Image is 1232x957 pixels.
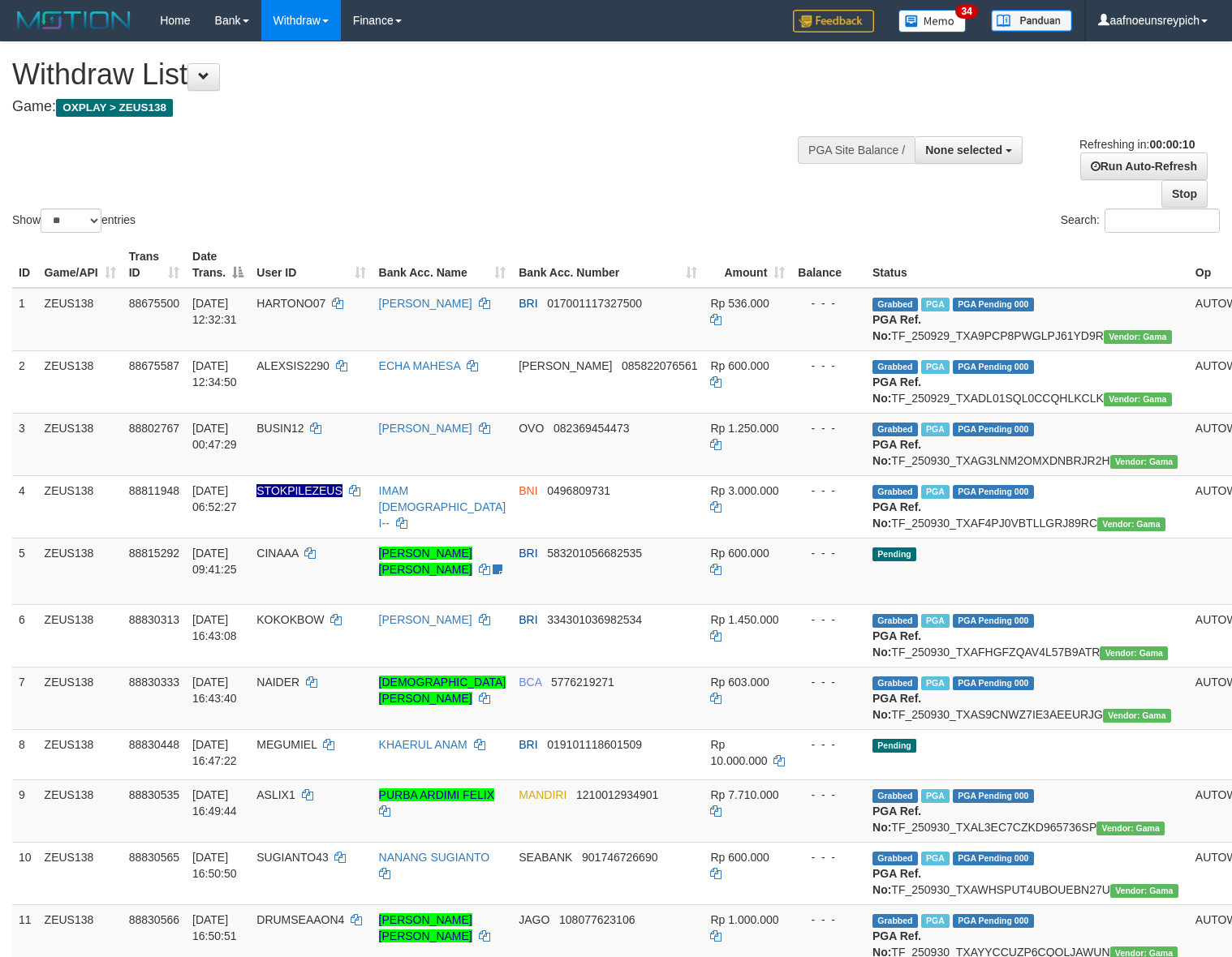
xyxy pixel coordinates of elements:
span: Marked by aafchomsokheang [921,614,950,628]
span: PGA Pending [953,789,1034,803]
span: 88811948 [129,484,179,497]
span: Grabbed [872,914,918,928]
span: Vendor URL: https://trx31.1velocity.biz [1110,884,1178,898]
a: Stop [1161,180,1208,208]
div: - - - [798,674,859,690]
span: [DATE] 16:47:22 [192,738,237,767]
span: Marked by aafsreyleap [921,423,950,436]
div: - - - [798,420,859,436]
span: OVO [519,422,544,435]
span: 88675500 [129,297,179,310]
span: [DATE] 16:49:44 [192,788,237,818]
th: Amount: activate to sort column ascending [704,242,791,288]
td: 1 [12,288,38,351]
td: 2 [12,350,38,413]
td: ZEUS138 [38,288,123,351]
a: [PERSON_NAME] [379,297,472,310]
div: - - - [798,358,859,374]
td: TF_250930_TXAL3EC7CZKD965736SP [866,779,1189,842]
div: - - - [798,912,859,928]
td: 6 [12,604,38,667]
span: ASLIX1 [256,788,295,801]
span: Rp 600.000 [710,359,769,372]
td: TF_250930_TXAFHGFZQAV4L57B9ATR [866,604,1189,667]
span: [DATE] 06:52:27 [192,484,237,513]
span: Grabbed [872,360,918,374]
span: Pending [872,739,916,753]
span: [DATE] 12:34:50 [192,359,237,388]
span: DRUMSEAAON4 [256,913,344,926]
span: Rp 536.000 [710,297,769,310]
td: 4 [12,475,38,538]
span: Vendor URL: https://trx31.1velocity.biz [1110,455,1178,469]
span: PGA Pending [953,485,1034,499]
td: ZEUS138 [38,779,123,842]
span: 88815292 [129,547,179,560]
td: ZEUS138 [38,475,123,538]
span: SUGIANTO43 [256,851,328,864]
span: NAIDER [256,676,299,689]
span: [PERSON_NAME] [519,359,612,372]
div: - - - [798,849,859,865]
span: MANDIRI [519,788,566,801]
span: BRI [519,738,537,751]
a: Run Auto-Refresh [1080,152,1208,180]
div: PGA Site Balance / [798,136,915,164]
span: 88675587 [129,359,179,372]
span: PGA Pending [953,360,1034,374]
span: BUSIN12 [256,422,304,435]
span: 34 [955,4,977,19]
input: Search: [1105,208,1220,233]
span: Rp 1.450.000 [710,613,778,626]
td: 3 [12,413,38,475]
span: [DATE] 16:43:40 [192,676,237,705]
span: [DATE] 16:50:50 [192,851,237,880]
span: Rp 7.710.000 [710,788,778,801]
a: IMAM [DEMOGRAPHIC_DATA] I-- [379,484,506,530]
span: Copy 017001117327500 to clipboard [547,297,642,310]
a: [PERSON_NAME] [379,613,472,626]
span: PGA Pending [953,614,1034,628]
button: None selected [915,136,1023,164]
span: Rp 600.000 [710,547,769,560]
span: BRI [519,547,537,560]
span: Copy 019101118601509 to clipboard [547,738,642,751]
td: TF_250930_TXAS9CNWZ7IE3AEEURJG [866,667,1189,729]
span: [DATE] 16:43:08 [192,613,237,642]
span: Copy 082369454473 to clipboard [554,422,629,435]
td: ZEUS138 [38,842,123,904]
b: PGA Ref. No: [872,438,921,467]
span: Rp 10.000.000 [710,738,767,767]
td: ZEUS138 [38,413,123,475]
span: ALEXSIS2290 [256,359,330,372]
span: Vendor URL: https://trx31.1velocity.biz [1096,822,1165,835]
span: PGA Pending [953,852,1034,865]
span: Grabbed [872,676,918,690]
span: Refreshing in: [1079,138,1195,151]
span: 88830566 [129,913,179,926]
label: Search: [1061,208,1220,233]
td: TF_250930_TXAG3LNM2OMXDNBRJR2H [866,413,1189,475]
span: BNI [519,484,537,497]
th: Status [866,242,1189,288]
th: ID [12,242,38,288]
a: ECHA MAHESA [379,359,460,372]
span: Rp 1.000.000 [710,913,778,926]
span: Marked by aafsolysreylen [921,676,950,690]
span: JAGO [519,913,549,926]
span: PGA Pending [953,914,1034,928]
span: 88830565 [129,851,179,864]
a: PURBA ARDIMI FELIX [379,788,494,801]
span: [DATE] 09:41:25 [192,547,237,576]
span: MEGUMIEL [256,738,317,751]
span: HARTONO07 [256,297,325,310]
img: Button%20Memo.svg [898,10,967,32]
span: Vendor URL: https://trx31.1velocity.biz [1100,646,1168,660]
span: Marked by aaftrukkakada [921,298,950,311]
b: PGA Ref. No: [872,692,921,721]
span: KOKOKBOW [256,613,324,626]
span: [DATE] 12:32:31 [192,297,237,326]
span: [DATE] 16:50:51 [192,913,237,942]
span: Grabbed [872,852,918,865]
td: ZEUS138 [38,667,123,729]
